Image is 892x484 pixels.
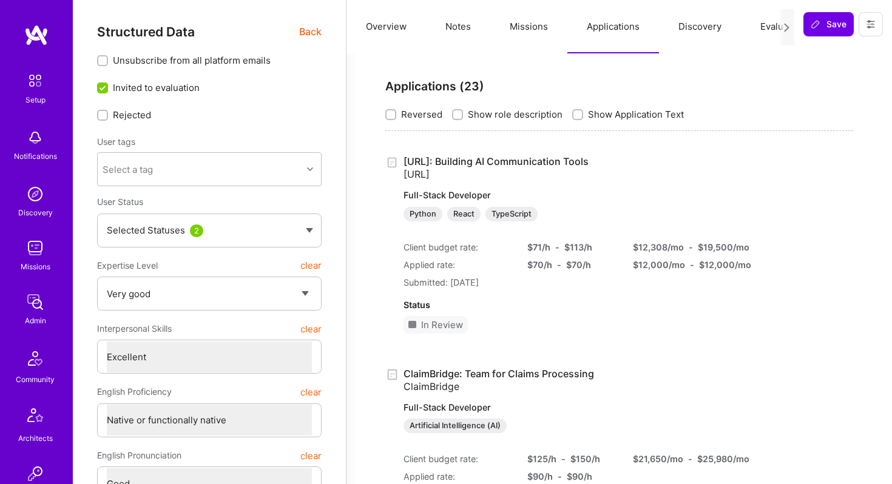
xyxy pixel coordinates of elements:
div: $ 71 /h [527,241,550,254]
div: React [447,207,481,221]
strong: Applications ( 23 ) [385,79,484,93]
span: Show role description [468,108,563,121]
div: Applied rate: [404,470,513,483]
div: TypeScript [485,207,538,221]
div: Client budget rate: [404,241,513,254]
img: teamwork [23,236,47,260]
i: icon Chevron [307,166,313,172]
div: - [689,241,693,254]
span: Show Application Text [588,108,684,121]
span: Rejected [113,109,151,121]
a: [URL]: Building AI Communication Tools[URL]Full-Stack DeveloperPythonReactTypeScript [404,155,724,221]
img: discovery [23,182,47,206]
div: Missions [21,260,50,273]
span: English Proficiency [97,381,172,403]
span: Interpersonal Skills [97,318,172,340]
div: Architects [18,432,53,445]
button: clear [300,255,322,277]
p: Full-Stack Developer [404,189,724,201]
div: $ 113 /h [564,241,592,254]
div: $ 12,308 /mo [633,241,684,254]
span: Expertise Level [97,255,158,277]
img: Architects [21,403,50,432]
span: English Pronunciation [97,445,181,466]
div: $ 70 /h [527,258,552,271]
div: Applied rate: [404,258,513,271]
div: $ 70 /h [566,258,591,271]
div: $ 21,650 /mo [633,452,683,465]
div: $ 12,000 /mo [633,258,685,271]
div: Created [385,155,404,169]
i: icon Next [782,23,791,32]
span: ClaimBridge [404,380,459,392]
div: - [690,258,694,271]
label: User tags [97,136,135,147]
div: Notifications [14,150,57,163]
span: Reversed [401,108,442,121]
div: $ 25,980 /mo [697,452,749,465]
div: Artificial Intelligence (AI) [404,418,507,433]
div: - [688,452,692,465]
div: $ 125 /h [527,452,556,465]
button: Save [803,12,854,36]
img: logo [24,24,49,46]
span: [URL] [404,168,430,180]
span: Back [299,24,322,39]
i: icon Application [385,368,399,381]
div: Submitted: [DATE] [404,276,724,289]
button: clear [300,318,322,340]
div: In Review [421,318,463,331]
a: ClaimBridge: Team for Claims ProcessingClaimBridgeFull-Stack DeveloperArtificial Intelligence (AI) [404,368,724,434]
i: icon Application [385,156,399,170]
span: Unsubscribe from all platform emails [113,54,271,67]
div: $ 12,000 /mo [699,258,751,271]
span: Structured Data [97,24,195,39]
img: caret [306,228,313,233]
button: clear [300,381,322,403]
span: Invited to evaluation [113,81,200,94]
button: clear [300,445,322,466]
img: admin teamwork [23,290,47,314]
div: $ 150 /h [570,452,600,465]
img: bell [23,126,47,150]
div: Created [385,368,404,381]
img: setup [22,68,48,93]
p: Full-Stack Developer [404,402,724,414]
div: $ 90 /h [567,470,592,483]
span: User Status [97,197,143,207]
div: - [555,241,559,254]
div: Client budget rate: [404,452,513,465]
div: Discovery [18,206,53,219]
div: $ 19,500 /mo [698,241,749,254]
span: Save [811,18,846,30]
div: Select a tag [103,163,153,176]
div: Admin [25,314,46,327]
span: Selected Statuses [107,224,185,236]
div: Setup [25,93,46,106]
div: 2 [190,224,203,237]
img: Community [21,344,50,373]
div: Community [16,373,55,386]
div: - [558,470,562,483]
div: - [557,258,561,271]
div: $ 90 /h [527,470,553,483]
div: Python [404,207,442,221]
div: Status [404,298,724,311]
div: - [561,452,566,465]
